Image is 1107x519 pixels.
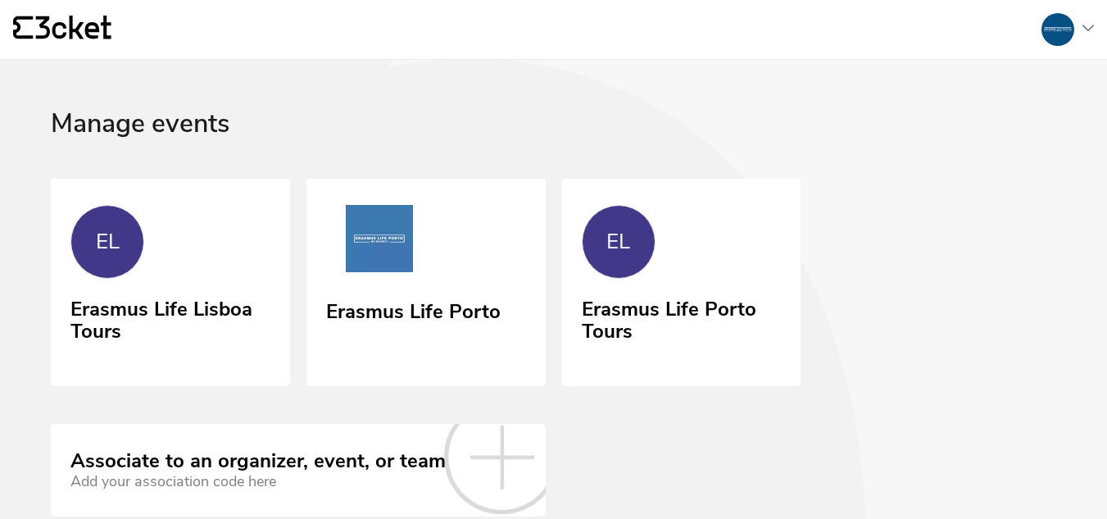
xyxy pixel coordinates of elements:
div: Add your association code here [70,473,446,490]
div: EL [96,230,120,254]
div: Erasmus Life Porto [326,294,501,324]
a: EL Erasmus Life Porto Tours [562,179,801,384]
div: Erasmus Life Porto Tours [582,292,782,344]
div: EL [606,230,630,254]
div: Manage events [51,109,1056,179]
a: EL Erasmus Life Lisboa Tours [51,179,290,384]
img: Erasmus Life Porto [326,205,433,279]
a: {' '} [13,16,111,43]
a: Associate to an organizer, event, or team Add your association code here [51,424,546,516]
g: {' '} [13,16,33,39]
a: Erasmus Life Porto Erasmus Life Porto [306,179,546,387]
div: Associate to an organizer, event, or team [70,450,446,473]
div: Erasmus Life Lisboa Tours [70,292,270,344]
